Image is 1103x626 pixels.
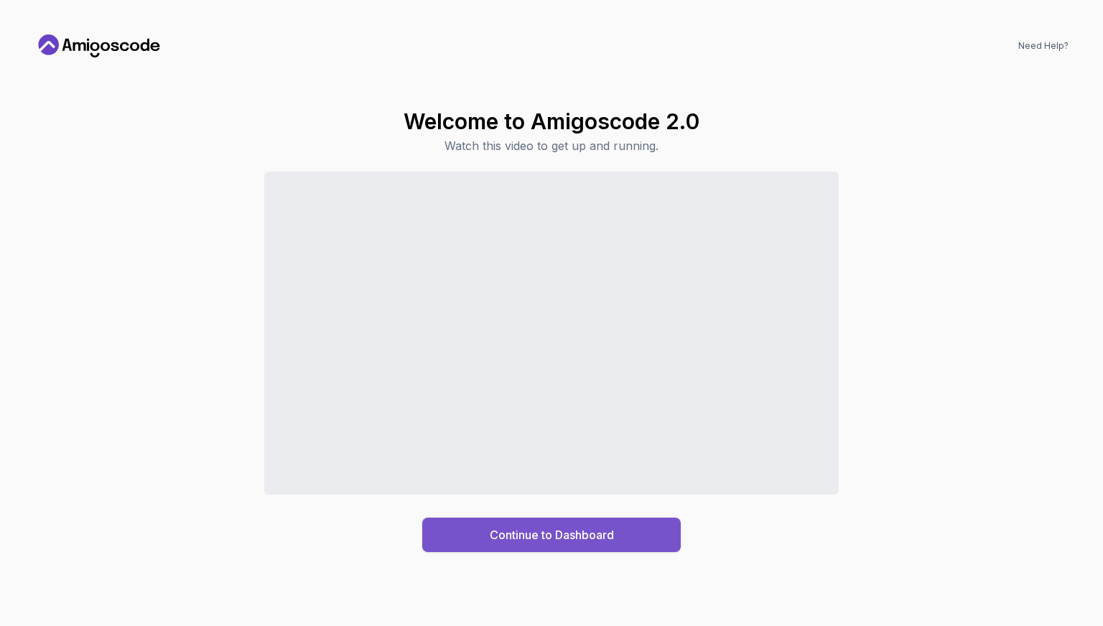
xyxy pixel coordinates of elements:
a: Need Help? [1018,40,1069,52]
button: Continue to Dashboard [422,518,681,552]
div: Continue to Dashboard [490,526,614,543]
a: Home link [34,34,164,57]
iframe: Sales Video [264,172,839,495]
h1: Welcome to Amigoscode 2.0 [404,108,699,134]
p: Watch this video to get up and running. [404,137,699,154]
